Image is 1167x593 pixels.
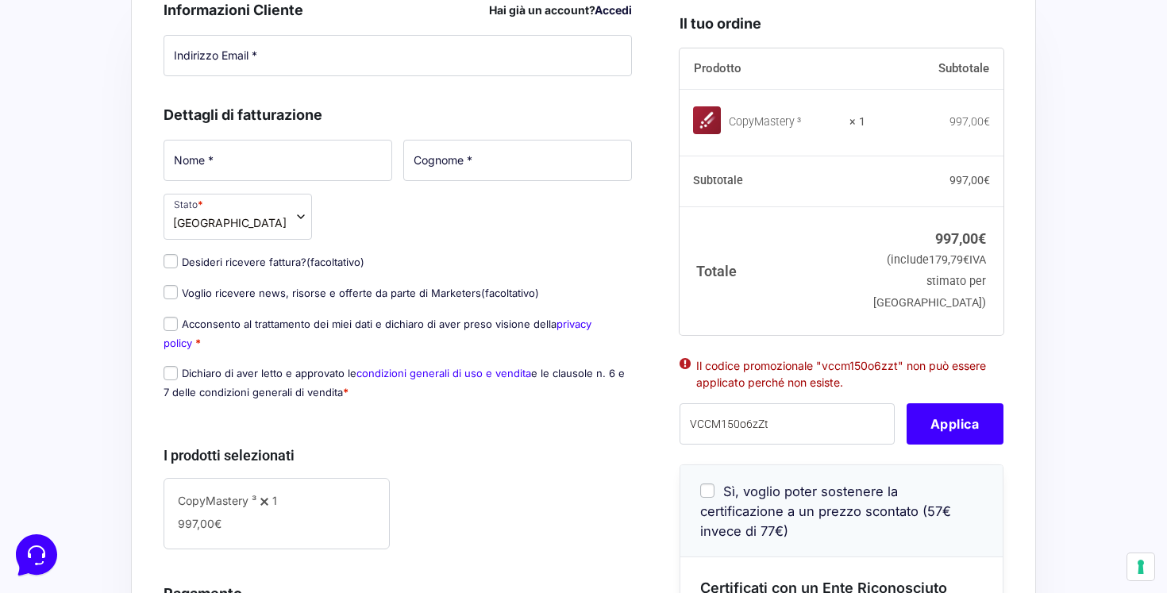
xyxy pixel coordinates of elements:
input: Desideri ricevere fattura?(facoltativo) [164,254,178,268]
p: Home [48,469,75,483]
button: Le tue preferenze relative al consenso per le tecnologie di tracciamento [1127,553,1154,580]
label: Dichiaro di aver letto e approvato le e le clausole n. 6 e 7 delle condizioni generali di vendita [164,367,625,398]
div: CopyMastery ³ [729,114,840,130]
input: Sì, voglio poter sostenere la certificazione a un prezzo scontato (57€ invece di 77€) [700,483,714,498]
span: 179,79 [929,253,969,267]
span: Stato [164,194,312,240]
span: € [963,253,969,267]
h3: Il tuo ordine [680,12,1003,33]
button: Aiuto [207,447,305,483]
button: Messaggi [110,447,208,483]
label: Acconsento al trattamento dei miei dati e dichiaro di aver preso visione della [164,318,591,348]
th: Prodotto [680,48,866,89]
bdi: 997,00 [949,174,990,187]
span: 1 [272,494,277,507]
small: (include IVA stimato per [GEOGRAPHIC_DATA]) [873,253,986,310]
label: Desideri ricevere fattura? [164,256,364,268]
th: Totale [680,206,866,334]
img: dark [51,89,83,121]
th: Subtotale [865,48,1003,89]
img: CopyMastery ³ [693,106,721,133]
strong: × 1 [849,114,865,130]
p: Messaggi [137,469,180,483]
a: condizioni generali di uso e vendita [356,367,531,379]
input: Voglio ricevere news, risorse e offerte da parte di Marketers(facoltativo) [164,285,178,299]
span: Trova una risposta [25,197,124,210]
img: dark [25,89,57,121]
bdi: 997,00 [935,229,986,246]
input: Coupon [680,403,895,445]
a: Accedi [595,3,632,17]
input: Cognome * [403,140,632,181]
span: € [978,229,986,246]
span: Italia [173,214,287,231]
h3: Dettagli di fatturazione [164,104,632,125]
iframe: Customerly Messenger Launcher [13,531,60,579]
a: privacy policy [164,318,591,348]
bdi: 997,00 [949,115,990,128]
label: Voglio ricevere news, risorse e offerte da parte di Marketers [164,287,539,299]
span: € [214,517,221,530]
span: € [984,174,990,187]
span: (facoltativo) [481,287,539,299]
input: Acconsento al trattamento dei miei dati e dichiaro di aver preso visione dellaprivacy policy [164,317,178,331]
span: 997,00 [178,517,221,530]
span: Sì, voglio poter sostenere la certificazione a un prezzo scontato (57€ invece di 77€) [700,483,951,538]
span: CopyMastery ³ [178,494,256,507]
span: Inizia una conversazione [103,143,234,156]
span: Le tue conversazioni [25,64,135,76]
input: Indirizzo Email * [164,35,632,76]
p: Aiuto [245,469,268,483]
div: Hai già un account? [489,2,632,18]
button: Inizia una conversazione [25,133,292,165]
span: € [984,115,990,128]
img: dark [76,89,108,121]
input: Cerca un articolo... [36,231,260,247]
button: Home [13,447,110,483]
a: Apri Centro Assistenza [169,197,292,210]
h2: Ciao da Marketers 👋 [13,13,267,38]
h3: I prodotti selezionati [164,445,632,466]
th: Subtotale [680,156,866,206]
input: Dichiaro di aver letto e approvato lecondizioni generali di uso e venditae le clausole n. 6 e 7 d... [164,366,178,380]
li: Il codice promozionale "vccm150o6zzt" non può essere applicato perché non esiste. [696,356,987,390]
span: (facoltativo) [306,256,364,268]
input: Nome * [164,140,392,181]
button: Applica [907,403,1003,445]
